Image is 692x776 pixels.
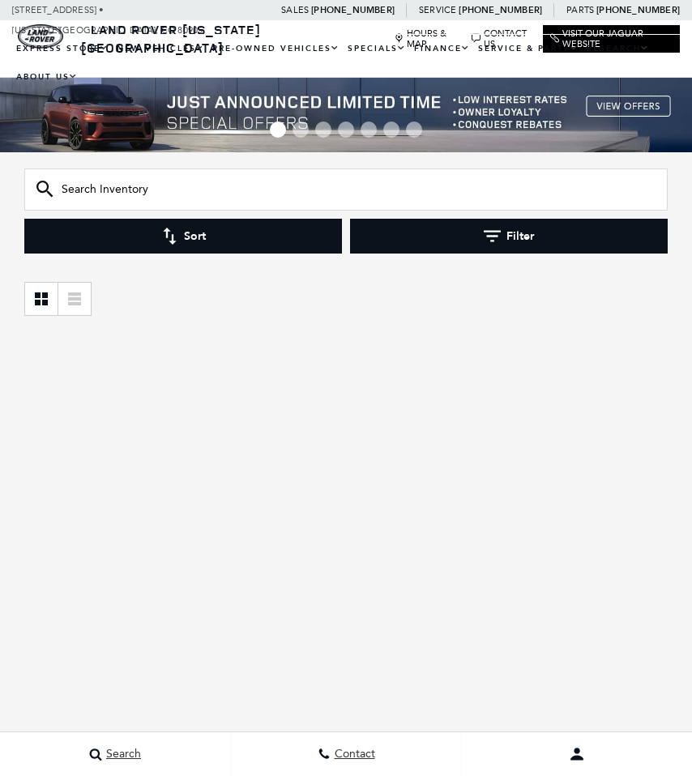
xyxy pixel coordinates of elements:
[583,35,653,63] a: Research
[24,219,342,254] button: Sort
[596,4,680,16] a: [PHONE_NUMBER]
[410,35,474,63] a: Finance
[331,748,375,761] span: Contact
[383,122,399,138] span: Go to slide 6
[12,35,680,92] nav: Main Navigation
[81,21,261,57] a: Land Rover [US_STATE][GEOGRAPHIC_DATA]
[208,35,344,63] a: Pre-Owned Vehicles
[459,4,542,16] a: [PHONE_NUMBER]
[12,35,113,63] a: EXPRESS STORE
[18,24,63,49] img: Land Rover
[18,24,63,49] a: land-rover
[311,4,395,16] a: [PHONE_NUMBER]
[12,5,203,36] a: [STREET_ADDRESS] • [US_STATE][GEOGRAPHIC_DATA], CO 80905
[315,122,331,138] span: Go to slide 3
[472,28,535,49] a: Contact Us
[550,28,673,49] a: Visit Our Jaguar Website
[361,122,377,138] span: Go to slide 5
[462,734,692,774] button: Open user profile menu
[350,219,668,254] button: Filter
[395,28,463,49] a: Hours & Map
[406,122,422,138] span: Go to slide 7
[293,122,309,138] span: Go to slide 2
[12,63,82,92] a: About Us
[344,35,410,63] a: Specials
[338,122,354,138] span: Go to slide 4
[24,168,668,211] input: Search Inventory
[113,35,208,63] a: New Vehicles
[102,748,141,761] span: Search
[270,122,286,138] span: Go to slide 1
[474,35,583,63] a: Service & Parts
